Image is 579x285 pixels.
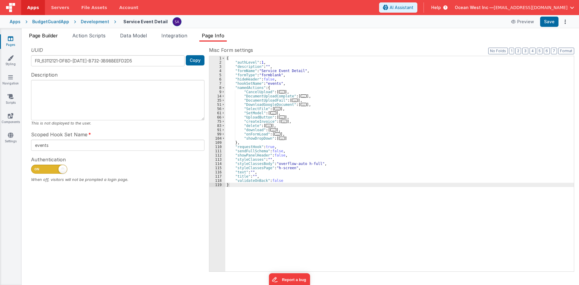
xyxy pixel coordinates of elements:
[431,5,441,11] span: Help
[209,153,225,157] div: 112
[266,124,272,127] span: ...
[209,166,225,170] div: 115
[209,132,225,136] div: 99
[209,136,225,141] div: 104
[209,149,225,153] div: 111
[202,33,224,39] span: Page Info
[209,46,253,54] span: Misc Form settings
[279,137,285,140] span: ...
[209,179,225,183] div: 118
[123,19,168,24] h4: Service Event Detail
[209,90,225,94] div: 9
[209,111,225,115] div: 61
[551,48,557,54] button: 7
[390,5,413,11] span: AI Assistant
[31,131,87,138] span: Scoped Hook Set Name
[209,115,225,119] div: 66
[31,156,66,163] span: Authentication
[186,55,204,65] button: Copy
[270,111,276,115] span: ...
[209,56,225,60] div: 1
[209,103,225,107] div: 51
[209,77,225,81] div: 6
[209,94,225,98] div: 14
[301,94,307,98] span: ...
[209,119,225,124] div: 75
[209,60,225,65] div: 2
[209,170,225,174] div: 116
[161,33,187,39] span: Integration
[120,33,147,39] span: Data Model
[537,48,543,54] button: 5
[31,177,204,182] div: When off, visitors will not be prompted a login page.
[72,33,106,39] span: Action Scripts
[455,5,574,11] button: Ocean West Inc — [EMAIL_ADDRESS][DOMAIN_NAME]
[301,103,307,106] span: ...
[515,48,521,54] button: 2
[279,116,285,119] span: ...
[31,71,58,78] span: Description
[530,48,536,54] button: 4
[270,128,276,131] span: ...
[508,17,538,27] button: Preview
[81,5,107,11] span: File Assets
[274,132,280,136] span: ...
[209,157,225,162] div: 113
[209,81,225,86] div: 7
[209,107,225,111] div: 56
[209,98,225,103] div: 35
[209,141,225,145] div: 109
[209,183,225,187] div: 119
[209,124,225,128] div: 83
[209,174,225,179] div: 117
[509,48,514,54] button: 1
[31,46,43,54] span: UUID
[10,19,21,25] div: Apps
[540,17,558,27] button: Save
[281,120,287,123] span: ...
[522,48,528,54] button: 3
[455,5,494,11] span: Ocean West Inc —
[209,69,225,73] div: 4
[558,48,574,54] button: Format
[29,33,58,39] span: Page Builder
[561,17,569,26] button: Options
[31,120,204,126] div: This is not displayed to the user.
[494,5,568,11] span: [EMAIL_ADDRESS][DOMAIN_NAME]
[173,17,181,26] img: 79293985458095ca2ac202dc7eb50dda
[292,99,298,102] span: ...
[27,5,39,11] span: Apps
[209,145,225,149] div: 110
[209,128,225,132] div: 91
[274,107,280,110] span: ...
[488,48,508,54] button: No Folds
[209,162,225,166] div: 114
[544,48,550,54] button: 6
[279,90,285,93] span: ...
[209,65,225,69] div: 3
[32,19,69,25] div: BudgetGuardApp
[209,86,225,90] div: 8
[51,5,69,11] span: Servers
[209,73,225,77] div: 5
[81,19,109,25] div: Development
[379,2,417,13] button: AI Assistant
